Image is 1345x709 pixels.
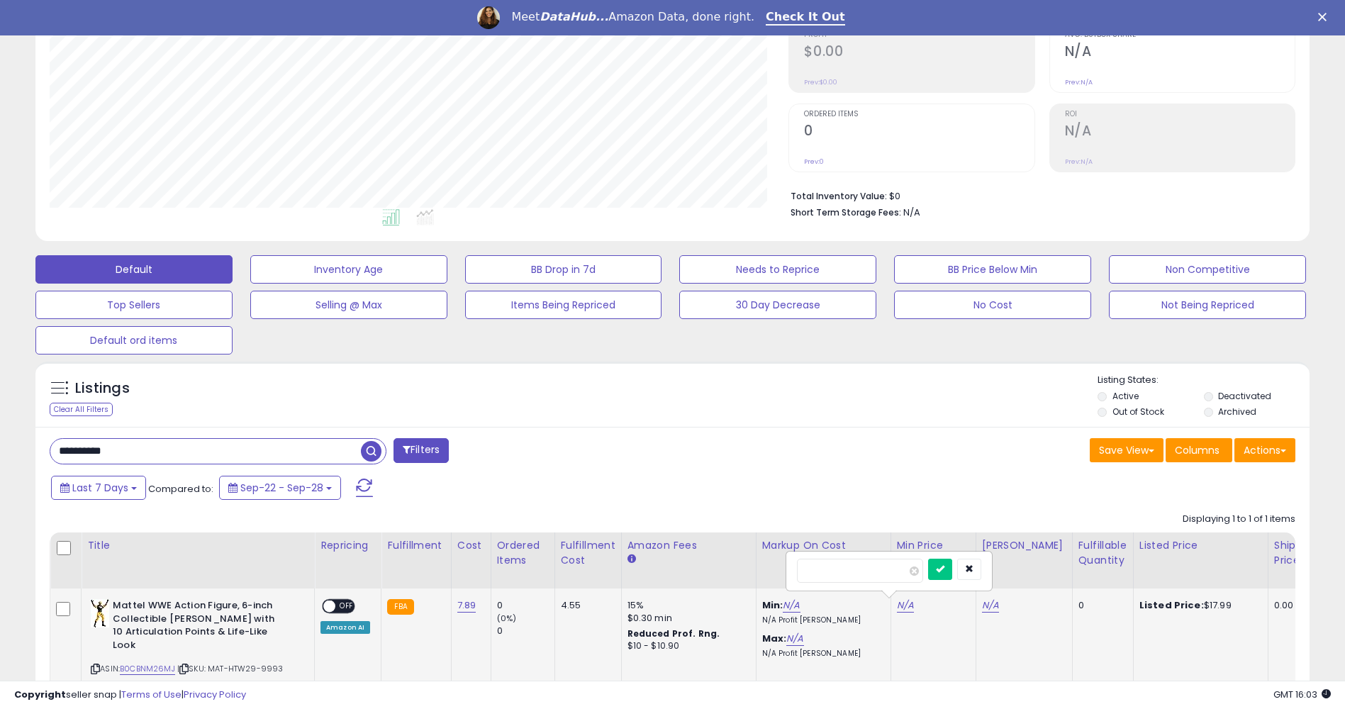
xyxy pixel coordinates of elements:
[679,255,876,284] button: Needs to Reprice
[1183,513,1295,526] div: Displaying 1 to 1 of 1 items
[1112,390,1139,402] label: Active
[320,621,370,634] div: Amazon AI
[35,291,233,319] button: Top Sellers
[113,599,285,655] b: Mattel WWE Action Figure, 6-inch Collectible [PERSON_NAME] with 10 Articulation Points & Life-Lik...
[627,640,745,652] div: $10 - $10.90
[1218,390,1271,402] label: Deactivated
[394,438,449,463] button: Filters
[1065,43,1295,62] h2: N/A
[1273,688,1331,701] span: 2025-10-9 16:03 GMT
[982,538,1066,553] div: [PERSON_NAME]
[1065,157,1093,166] small: Prev: N/A
[465,291,662,319] button: Items Being Repriced
[804,78,837,86] small: Prev: $0.00
[1098,374,1310,387] p: Listing States:
[1065,78,1093,86] small: Prev: N/A
[894,291,1091,319] button: No Cost
[791,190,887,202] b: Total Inventory Value:
[540,10,608,23] i: DataHub...
[1078,538,1127,568] div: Fulfillable Quantity
[219,476,341,500] button: Sep-22 - Sep-28
[1065,123,1295,142] h2: N/A
[14,688,66,701] strong: Copyright
[1218,406,1256,418] label: Archived
[250,255,447,284] button: Inventory Age
[756,532,891,588] th: The percentage added to the cost of goods (COGS) that forms the calculator for Min & Max prices.
[457,598,476,613] a: 7.89
[627,627,720,640] b: Reduced Prof. Rng.
[1139,599,1257,612] div: $17.99
[148,482,213,496] span: Compared to:
[762,632,787,645] b: Max:
[497,599,554,612] div: 0
[35,255,233,284] button: Default
[387,599,413,615] small: FBA
[497,613,517,624] small: (0%)
[1175,443,1220,457] span: Columns
[1065,31,1295,39] span: Avg. Buybox Share
[511,10,754,24] div: Meet Amazon Data, done right.
[72,481,128,495] span: Last 7 Days
[762,615,880,625] p: N/A Profit [PERSON_NAME]
[1065,111,1295,118] span: ROI
[87,538,308,553] div: Title
[457,538,485,553] div: Cost
[627,538,750,553] div: Amazon Fees
[791,206,901,218] b: Short Term Storage Fees:
[791,186,1285,203] li: $0
[897,538,970,553] div: Min Price
[561,538,615,568] div: Fulfillment Cost
[497,538,549,568] div: Ordered Items
[679,291,876,319] button: 30 Day Decrease
[35,326,233,354] button: Default ord items
[465,255,662,284] button: BB Drop in 7d
[1090,438,1163,462] button: Save View
[897,598,914,613] a: N/A
[804,43,1034,62] h2: $0.00
[1109,291,1306,319] button: Not Being Repriced
[783,598,800,613] a: N/A
[786,632,803,646] a: N/A
[1078,599,1122,612] div: 0
[627,612,745,625] div: $0.30 min
[1274,599,1297,612] div: 0.00
[804,157,824,166] small: Prev: 0
[184,688,246,701] a: Privacy Policy
[762,649,880,659] p: N/A Profit [PERSON_NAME]
[91,599,109,627] img: 41qsCPVUQLL._SL40_.jpg
[627,599,745,612] div: 15%
[177,663,284,674] span: | SKU: MAT-HTW29-9993
[75,379,130,398] h5: Listings
[1112,406,1164,418] label: Out of Stock
[1139,598,1204,612] b: Listed Price:
[320,538,375,553] div: Repricing
[982,598,999,613] a: N/A
[804,111,1034,118] span: Ordered Items
[121,688,182,701] a: Terms of Use
[1234,438,1295,462] button: Actions
[497,625,554,637] div: 0
[1318,13,1332,21] div: Close
[1166,438,1232,462] button: Columns
[1139,538,1262,553] div: Listed Price
[240,481,323,495] span: Sep-22 - Sep-28
[762,538,885,553] div: Markup on Cost
[903,206,920,219] span: N/A
[51,476,146,500] button: Last 7 Days
[387,538,445,553] div: Fulfillment
[14,688,246,702] div: seller snap | |
[804,31,1034,39] span: Profit
[766,10,845,26] a: Check It Out
[120,663,175,675] a: B0CBNM26MJ
[477,6,500,29] img: Profile image for Georgie
[50,403,113,416] div: Clear All Filters
[1109,255,1306,284] button: Non Competitive
[1274,538,1302,568] div: Ship Price
[804,123,1034,142] h2: 0
[250,291,447,319] button: Selling @ Max
[561,599,610,612] div: 4.55
[762,598,783,612] b: Min:
[894,255,1091,284] button: BB Price Below Min
[627,553,636,566] small: Amazon Fees.
[335,601,358,613] span: OFF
